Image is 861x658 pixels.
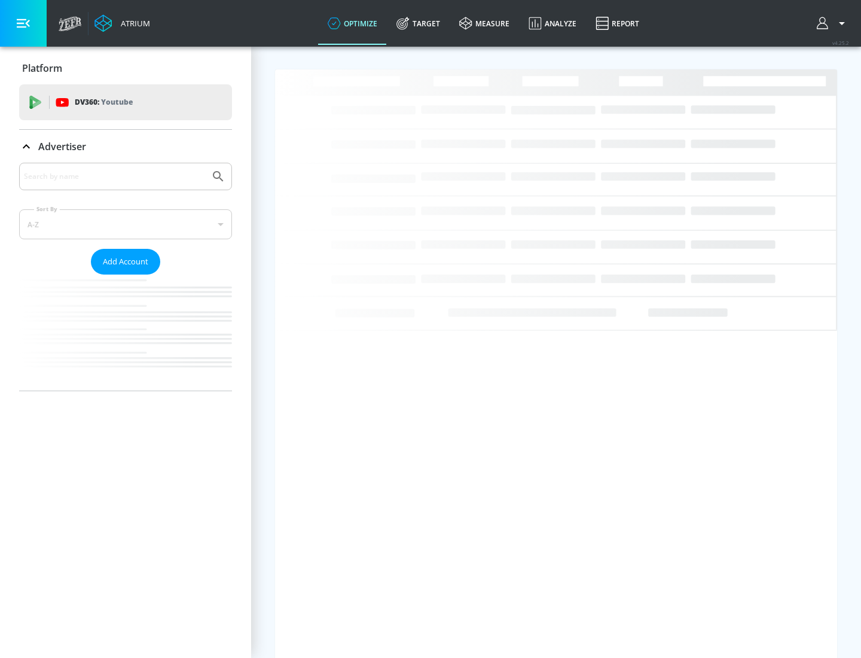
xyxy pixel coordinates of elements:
a: optimize [318,2,387,45]
div: Atrium [116,18,150,29]
p: Advertiser [38,140,86,153]
a: Analyze [519,2,586,45]
label: Sort By [34,205,60,213]
a: Report [586,2,649,45]
p: Platform [22,62,62,75]
div: Advertiser [19,130,232,163]
a: Target [387,2,450,45]
span: Add Account [103,255,148,269]
span: v 4.25.2 [832,39,849,46]
p: DV360: [75,96,133,109]
div: Advertiser [19,163,232,391]
button: Add Account [91,249,160,275]
a: measure [450,2,519,45]
a: Atrium [94,14,150,32]
input: Search by name [24,169,205,184]
p: Youtube [101,96,133,108]
div: DV360: Youtube [19,84,232,120]
div: A-Z [19,209,232,239]
nav: list of Advertiser [19,275,232,391]
div: Platform [19,51,232,85]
